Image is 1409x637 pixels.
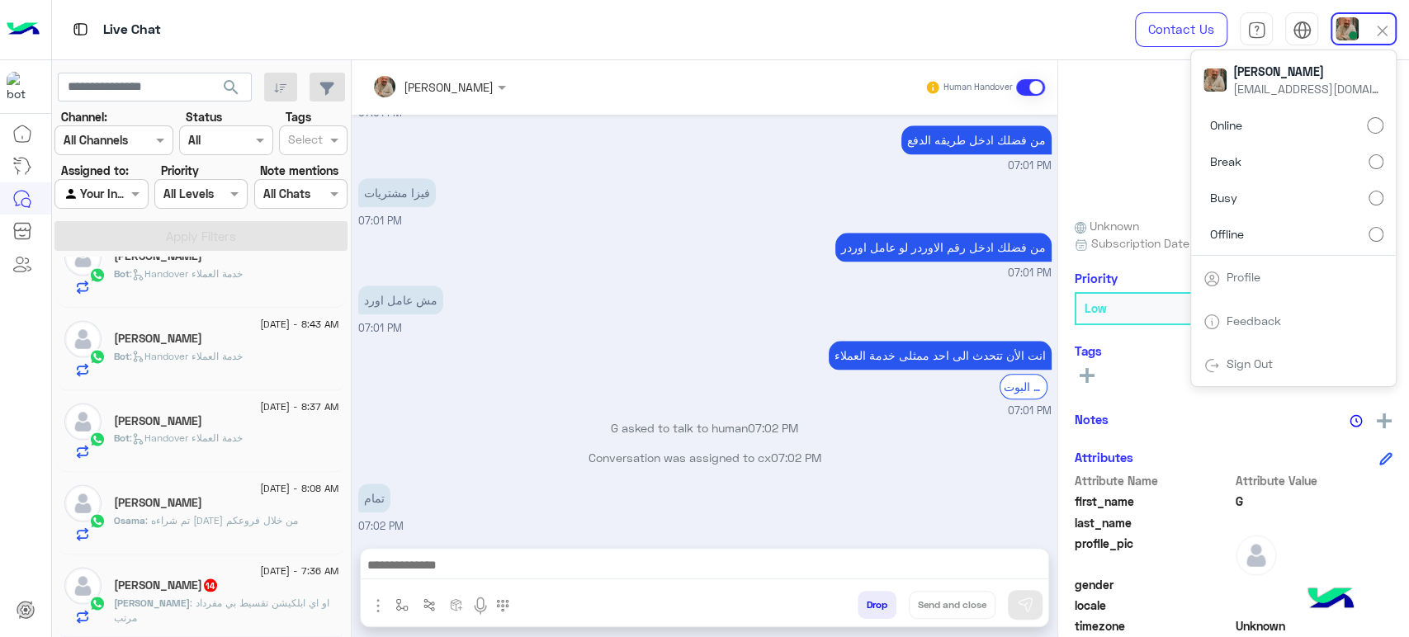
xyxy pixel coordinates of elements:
[1350,414,1363,427] img: notes
[1233,80,1382,97] span: [EMAIL_ADDRESS][DOMAIN_NAME]
[943,81,1013,94] small: Human Handover
[114,267,130,279] span: Bot
[114,596,329,623] span: او اي ابلكيشن تقسيط بي مفرداد مرتب
[1247,21,1266,40] img: tab
[358,285,443,314] p: 26/8/2025, 7:01 PM
[1135,12,1227,47] a: Contact Us
[358,419,1052,436] p: G asked to talk to human
[1373,21,1392,40] img: close
[1203,68,1227,92] img: userImage
[1236,535,1277,576] img: defaultAdmin.png
[1233,63,1382,80] span: [PERSON_NAME]
[1210,153,1241,170] span: Break
[1008,266,1052,281] span: 07:01 PM
[130,431,243,443] span: : Handover خدمة العملاء
[1336,17,1359,40] img: userImage
[358,178,436,207] p: 26/8/2025, 7:01 PM
[7,12,40,47] img: Logo
[1293,21,1312,40] img: tab
[1377,413,1392,428] img: add
[1075,343,1392,358] h6: Tags
[64,238,102,276] img: defaultAdmin.png
[1367,117,1383,134] input: Online
[7,72,36,101] img: 1403182699927242
[114,431,130,443] span: Bot
[54,221,348,251] button: Apply Filters
[70,19,91,40] img: tab
[829,341,1052,370] p: 26/8/2025, 7:01 PM
[1075,472,1232,489] span: Attribute Name
[1236,576,1393,593] span: null
[64,320,102,357] img: defaultAdmin.png
[286,130,323,152] div: Select
[496,599,509,612] img: make a call
[1302,571,1359,629] img: hulul-logo.png
[1008,403,1052,419] span: 07:01 PM
[1075,271,1118,285] h6: Priority
[1075,617,1232,635] span: timezone
[114,413,202,427] h5: Khaled Elrefai
[260,316,338,331] span: [DATE] - 8:43 AM
[114,495,202,509] h5: Osama Hamed Awad
[1227,356,1273,370] a: Sign Out
[1075,217,1139,234] span: Unknown
[64,403,102,440] img: defaultAdmin.png
[416,591,443,618] button: Trigger scenario
[1210,225,1244,243] span: Offline
[89,431,106,447] img: WhatsApp
[1075,576,1232,593] span: gender
[1227,314,1281,328] a: Feedback
[61,162,129,179] label: Assigned to:
[1236,472,1393,489] span: Attribute Value
[1008,158,1052,174] span: 07:01 PM
[260,480,338,495] span: [DATE] - 8:08 AM
[89,595,106,611] img: WhatsApp
[1369,154,1383,169] input: Break
[1075,514,1232,531] span: last_name
[89,512,106,529] img: WhatsApp
[204,578,217,592] span: 14
[389,591,416,618] button: select flow
[771,451,821,465] span: 07:02 PM
[443,591,470,618] button: create order
[395,598,409,611] img: select flow
[145,513,298,526] span: تم شراءه من ٩ شهور من خلال فروعكم
[89,348,106,365] img: WhatsApp
[358,484,390,512] p: 26/8/2025, 7:02 PM
[1203,357,1220,374] img: tab
[1369,227,1383,242] input: Offline
[1236,493,1393,510] span: G
[1210,116,1242,134] span: Online
[1203,314,1220,330] img: tab
[423,598,436,611] img: Trigger scenario
[368,596,388,616] img: send attachment
[1017,597,1033,613] img: send message
[450,598,463,611] img: create order
[260,563,338,578] span: [DATE] - 7:36 AM
[1000,374,1047,399] div: الرجوع الى البوت
[64,567,102,604] img: defaultAdmin.png
[1227,270,1260,284] a: Profile
[1236,617,1393,635] span: Unknown
[1091,234,1234,252] span: Subscription Date : [DATE]
[114,596,190,608] span: [PERSON_NAME]
[221,78,241,97] span: search
[358,215,402,227] span: 07:01 PM
[1075,597,1232,614] span: locale
[103,19,161,41] p: Live Chat
[358,520,404,532] span: 07:02 PM
[1369,191,1383,205] input: Busy
[186,108,222,125] label: Status
[89,267,106,283] img: WhatsApp
[114,578,219,592] h5: Ahmed Rafat
[130,349,243,361] span: : Handover خدمة العملاء
[161,162,199,179] label: Priority
[358,322,402,334] span: 07:01 PM
[1203,271,1220,287] img: tab
[1210,189,1237,206] span: Busy
[1240,12,1273,47] a: tab
[1075,412,1109,427] h6: Notes
[260,399,338,413] span: [DATE] - 8:37 AM
[909,591,995,619] button: Send and close
[1075,450,1133,465] h6: Attributes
